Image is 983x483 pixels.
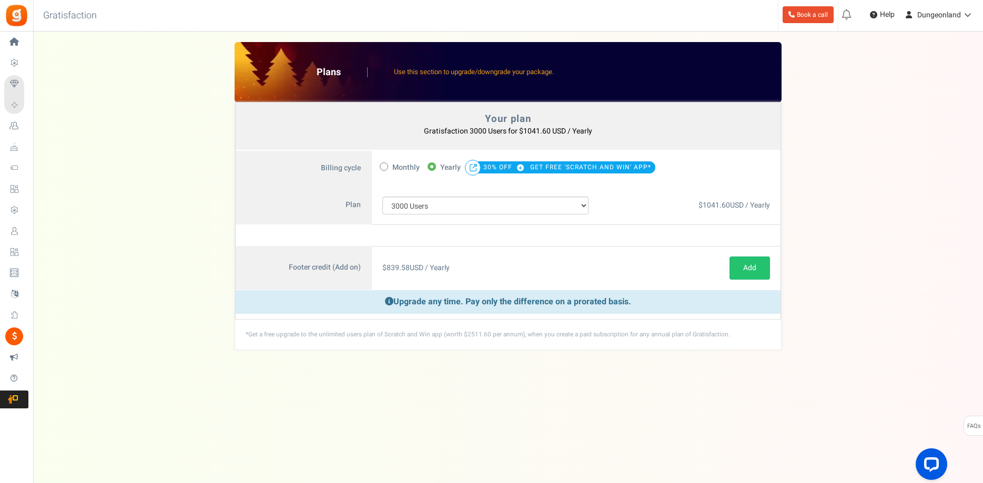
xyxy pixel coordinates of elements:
[729,256,770,280] a: Add
[387,262,410,273] span: 839.58
[483,163,651,172] a: 30% OFF GET FREE 'SCRATCH AND WIN' APP*
[235,320,781,350] div: *Get a free upgrade to the unlimited users plan of Scratch and Win app (worth $2511.60 per annum)...
[424,126,592,137] b: Gratisfaction 3000 Users for $1041.60 USD / Yearly
[483,160,528,174] span: 30% OFF
[236,186,372,225] label: Plan
[5,4,28,27] img: Gratisfaction
[967,416,981,436] span: FAQs
[236,151,372,187] label: Billing cycle
[32,5,108,26] h3: Gratisfaction
[382,262,450,273] span: $ USD / Yearly
[317,67,368,78] h2: Plans
[394,67,554,77] span: Use this section to upgrade/downgrade your package.
[698,200,770,211] span: $ USD / Yearly
[917,9,961,20] span: Dungeonland
[530,160,651,174] span: GET FREE 'SCRATCH AND WIN' APP*
[247,114,769,124] h4: Your plan
[866,6,899,23] a: Help
[236,246,372,290] label: Footer credit (Add on)
[877,9,895,20] span: Help
[703,200,730,211] span: 1041.60
[392,160,420,175] span: Monthly
[440,160,461,175] span: Yearly
[783,6,834,23] a: Book a call
[236,290,781,314] p: Upgrade any time. Pay only the difference on a prorated basis.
